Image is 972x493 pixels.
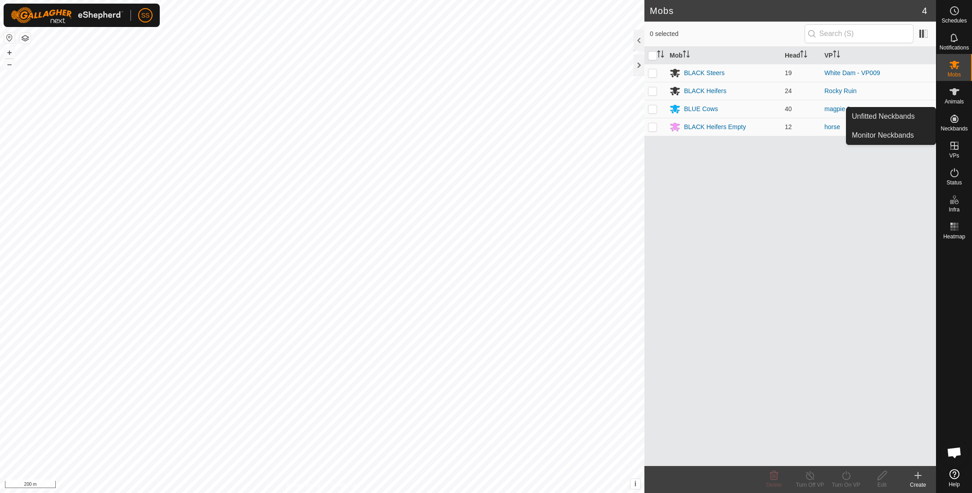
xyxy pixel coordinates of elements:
div: Turn On VP [828,481,864,489]
a: Unfitted Neckbands [846,108,936,125]
th: Head [781,47,821,64]
span: 24 [785,87,792,94]
a: Help [936,466,972,491]
a: horse [824,123,840,130]
div: BLACK Heifers [684,86,726,96]
a: Privacy Policy [287,481,320,489]
div: Turn Off VP [792,481,828,489]
span: 19 [785,69,792,76]
h2: Mobs [650,5,922,16]
input: Search (S) [805,24,913,43]
a: White Dam - VP009 [824,69,880,76]
span: 12 [785,123,792,130]
p-sorticon: Activate to sort [800,52,807,59]
a: Rocky Ruin [824,87,857,94]
p-sorticon: Activate to sort [833,52,840,59]
div: BLACK Steers [684,68,724,78]
span: Infra [949,207,959,212]
button: + [4,47,15,58]
span: Delete [766,482,782,488]
span: Unfitted Neckbands [852,111,915,122]
div: Edit [864,481,900,489]
span: i [634,480,636,488]
a: Contact Us [331,481,358,489]
div: Create [900,481,936,489]
span: Mobs [948,72,961,77]
span: 40 [785,105,792,112]
th: VP [821,47,936,64]
div: BLUE Cows [684,104,718,114]
span: Neckbands [940,126,967,131]
span: Monitor Neckbands [852,130,914,141]
span: Status [946,180,962,185]
button: Reset Map [4,32,15,43]
div: Open chat [941,439,968,466]
span: SS [141,11,150,20]
button: Map Layers [20,33,31,44]
span: Schedules [941,18,967,23]
a: magpie 2 [824,105,850,112]
p-sorticon: Activate to sort [683,52,690,59]
span: VPs [949,153,959,158]
img: Gallagher Logo [11,7,123,23]
th: Mob [666,47,781,64]
button: – [4,59,15,70]
a: Monitor Neckbands [846,126,936,144]
span: Notifications [940,45,969,50]
span: Heatmap [943,234,965,239]
button: i [630,479,640,489]
span: 4 [922,4,927,18]
span: Animals [945,99,964,104]
p-sorticon: Activate to sort [657,52,664,59]
div: BLACK Heifers Empty [684,122,746,132]
span: Help [949,482,960,487]
span: 0 selected [650,29,805,39]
